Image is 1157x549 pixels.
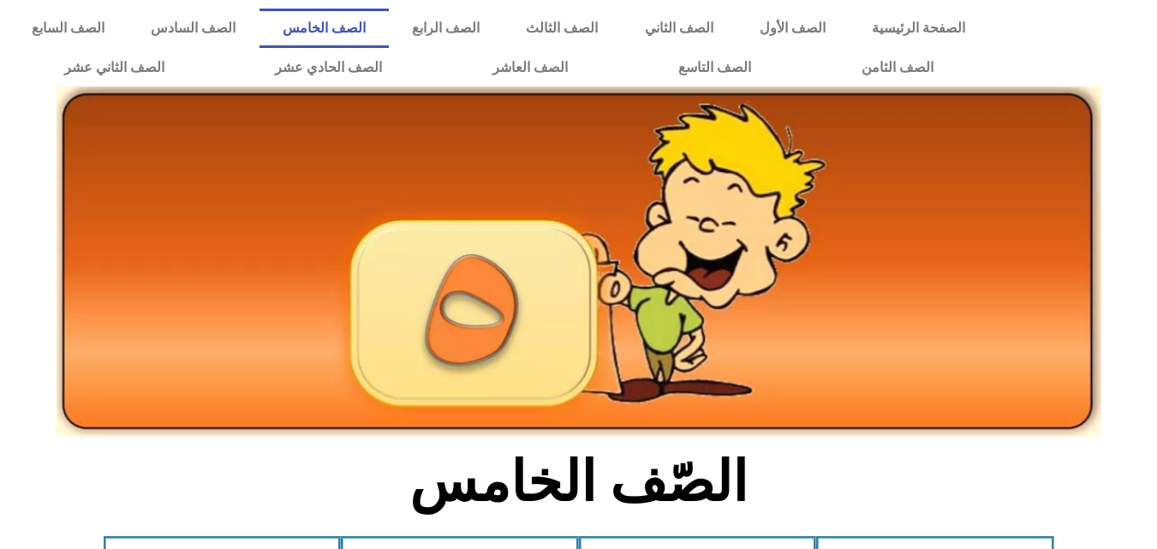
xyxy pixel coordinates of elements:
[389,9,503,48] a: الصف الرابع
[9,9,128,48] a: الصف السابع
[437,48,623,87] a: الصف العاشر
[9,48,219,87] a: الصف الثاني عشر
[806,48,988,87] a: الصف الثامن
[503,9,621,48] a: الصف الثالث
[128,9,259,48] a: الصف السادس
[849,9,988,48] a: الصفحة الرئيسية
[295,449,862,516] h2: الصّف الخامس
[623,48,806,87] a: الصف التاسع
[622,9,737,48] a: الصف الثاني
[737,9,849,48] a: الصف الأول
[219,48,437,87] a: الصف الحادي عشر
[259,9,389,48] a: الصف الخامس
